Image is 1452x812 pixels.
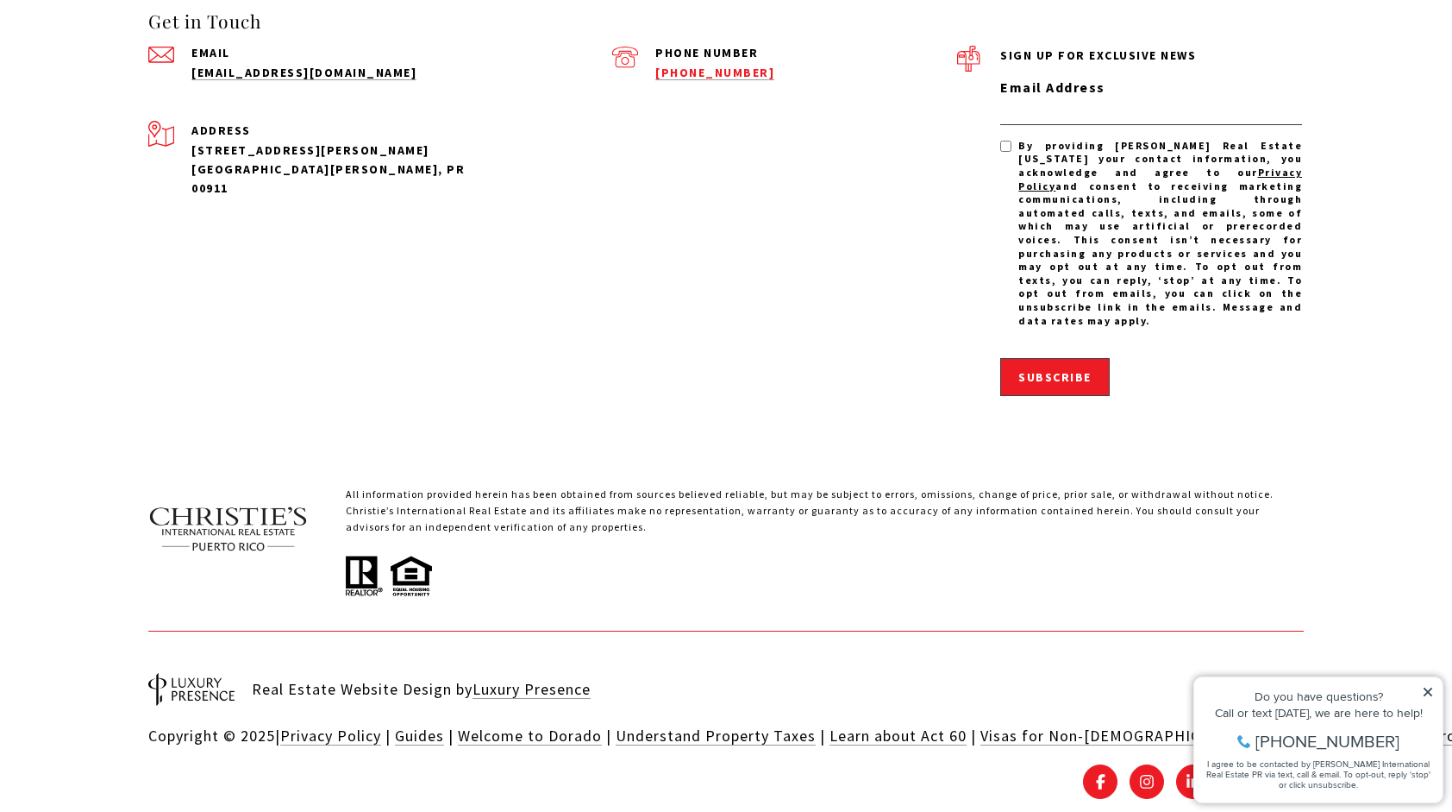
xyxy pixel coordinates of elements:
[1000,141,1011,152] input: By providing Christie's Real Estate Puerto Rico your contact information, you acknowledge and agr...
[1083,765,1117,799] a: FACEBOOK - open in a new tab
[473,679,591,699] a: Luxury Presence - open in a new tab
[71,81,215,98] span: [PHONE_NUMBER]
[1000,77,1302,99] label: Email Address
[148,673,235,706] img: Real Estate Website Design by
[1130,765,1164,799] a: INSTAGRAM - open in a new tab
[191,161,465,196] span: [GEOGRAPHIC_DATA][PERSON_NAME], PR 00911
[606,726,611,746] span: |
[18,55,249,67] div: Call or text [DATE], we are here to help!
[1018,166,1302,192] a: Privacy Policy - open in a new tab
[1000,46,1302,65] p: Sign up for exclusive news
[1018,139,1302,327] span: By providing [PERSON_NAME] Real Estate [US_STATE] your contact information, you acknowledge and a...
[395,726,444,746] a: Guides
[18,39,249,51] div: Do you have questions?
[616,726,816,746] a: Understand Property Taxes - open in a new tab
[820,726,825,746] span: |
[980,726,1255,746] a: Visas for Non-US Citizens - open in a new tab
[252,670,591,709] div: Real Estate Website Design by
[829,726,967,746] a: Learn about Act 60 - open in a new tab
[448,726,454,746] span: |
[22,106,246,139] span: I agree to be contacted by [PERSON_NAME] International Real Estate PR via text, call & email. To ...
[148,486,309,572] img: Christie's International Real Estate text transparent background
[1176,765,1211,799] a: LINKEDIN - open in a new tab
[191,121,493,140] p: Address
[458,726,602,746] a: Welcome to Dorado - open in a new tab
[655,47,957,59] p: Phone Number
[280,726,381,746] a: Privacy Policy
[655,65,774,80] a: call (939) 337-3000
[148,726,236,746] span: Copyright ©
[191,141,493,160] div: [STREET_ADDRESS][PERSON_NAME]
[191,65,416,80] a: send an email to admin@cirepr.com
[191,47,493,59] p: Email
[1018,369,1092,385] span: Subscribe
[346,486,1304,552] p: All information provided herein has been obtained from sources believed reliable, but may be subj...
[346,552,432,597] img: All information provided herein has been obtained from sources believed reliable, but may be subj...
[241,726,275,746] span: 2025
[148,8,957,35] h4: Get in Touch
[1000,358,1110,396] button: Subscribe
[971,726,976,746] span: |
